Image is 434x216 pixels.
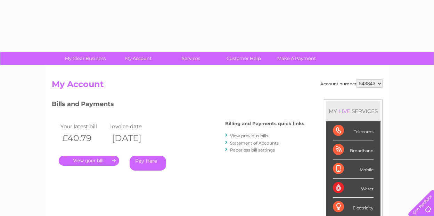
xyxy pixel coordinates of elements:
a: View previous bills [230,133,268,138]
div: LIVE [337,108,352,114]
a: Make A Payment [268,52,325,65]
a: . [59,156,119,166]
a: Customer Help [215,52,272,65]
th: £40.79 [59,131,109,145]
a: My Clear Business [57,52,114,65]
a: My Account [109,52,167,65]
div: Account number [320,79,383,88]
h2: My Account [52,79,383,93]
a: Services [162,52,220,65]
th: [DATE] [108,131,158,145]
div: Water [333,179,374,198]
h3: Bills and Payments [52,99,304,111]
div: Telecoms [333,121,374,140]
div: Mobile [333,159,374,179]
h4: Billing and Payments quick links [225,121,304,126]
td: Invoice date [108,122,158,131]
td: Your latest bill [59,122,109,131]
div: Broadband [333,140,374,159]
div: MY SERVICES [326,101,380,121]
a: Paperless bill settings [230,147,275,153]
a: Statement of Accounts [230,140,279,146]
a: Pay Here [130,156,166,171]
